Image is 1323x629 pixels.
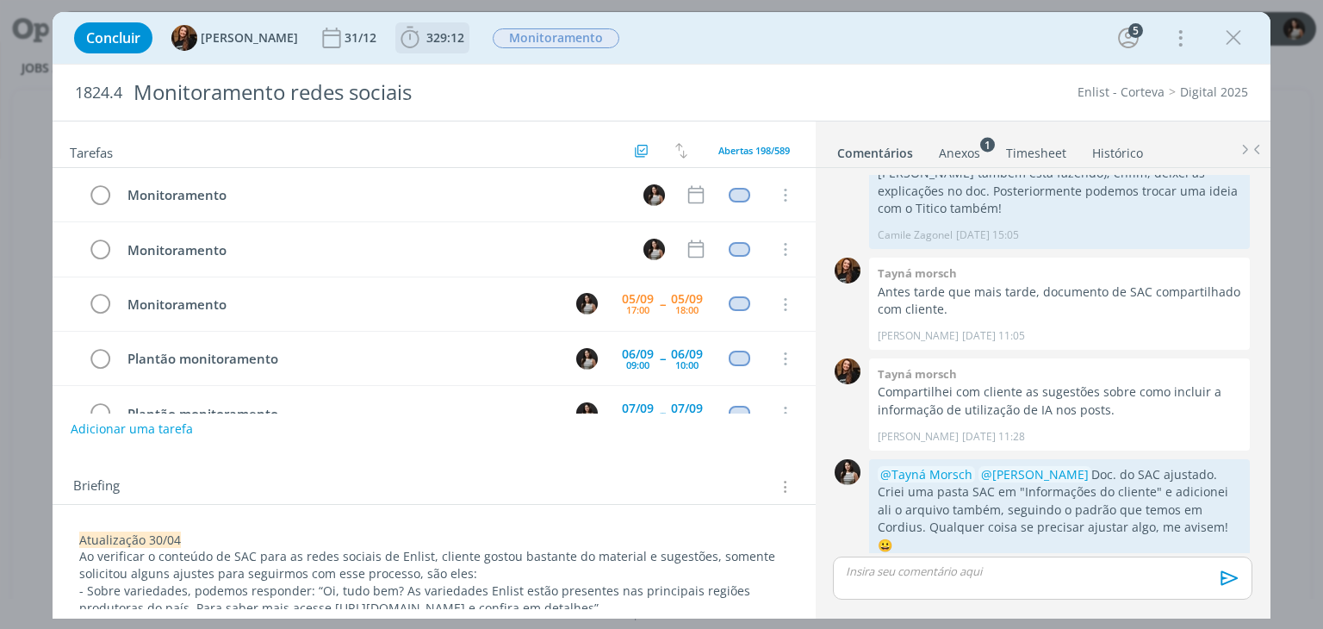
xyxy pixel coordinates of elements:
[878,227,953,243] p: Camile Zagonel
[1078,84,1165,100] a: Enlist - Corteva
[836,137,914,162] a: Comentários
[1005,137,1067,162] a: Timesheet
[75,84,122,103] span: 1824.4
[675,305,699,314] div: 18:00
[675,360,699,370] div: 10:00
[671,348,703,360] div: 06/09
[835,358,860,384] img: T
[718,144,790,157] span: Abertas 198/589
[79,532,181,548] span: Atualização 30/04
[575,291,600,317] button: C
[126,72,752,114] div: Monitoramento redes sociais
[660,352,665,364] span: --
[878,328,959,344] p: [PERSON_NAME]
[171,25,298,51] button: T[PERSON_NAME]
[120,403,560,425] div: Plantão monitoramento
[878,283,1241,319] p: Antes tarde que mais tarde, documento de SAC compartilhado com cliente.
[1115,24,1142,52] button: 5
[643,184,665,206] img: C
[671,293,703,305] div: 05/09
[575,400,600,426] button: C
[576,348,598,370] img: C
[835,258,860,283] img: T
[576,293,598,314] img: C
[53,12,1270,619] div: dialog
[878,366,957,382] b: Tayná morsch
[956,227,1019,243] span: [DATE] 15:05
[660,298,665,310] span: --
[70,414,194,445] button: Adicionar uma tarefa
[878,265,957,281] b: Tayná morsch
[79,582,754,616] span: - Sobre variedades, podemos responder: “Oi, tudo bem? As variedades Enlist estão presentes nas pr...
[73,476,120,498] span: Briefing
[493,28,619,48] span: Monitoramento
[671,402,703,414] div: 07/09
[626,360,649,370] div: 09:00
[622,348,654,360] div: 06/09
[171,25,197,51] img: T
[626,305,649,314] div: 17:00
[962,429,1025,445] span: [DATE] 11:28
[1180,84,1248,100] a: Digital 2025
[120,184,627,206] div: Monitoramento
[660,407,665,419] span: --
[878,429,959,445] p: [PERSON_NAME]
[575,346,600,371] button: C
[675,143,687,159] img: arrow-down-up.svg
[1128,23,1143,38] div: 5
[74,22,152,53] button: Concluir
[962,328,1025,344] span: [DATE] 11:05
[120,240,627,261] div: Monitoramento
[835,459,860,485] img: C
[878,466,1241,554] p: Doc. do SAC ajustado. Criei uma pasta SAC em "Informações do cliente" e adicionei ali o arquivo t...
[642,236,668,262] button: C
[622,293,654,305] div: 05/09
[642,182,668,208] button: C
[622,402,654,414] div: 07/09
[980,137,995,152] sup: 1
[201,32,298,44] span: [PERSON_NAME]
[1091,137,1144,162] a: Histórico
[70,140,113,161] span: Tarefas
[345,32,380,44] div: 31/12
[120,294,560,315] div: Monitoramento
[120,348,560,370] div: Plantão monitoramento
[79,548,779,582] span: Ao verificar o conteúdo de SAC para as redes sociais de Enlist, cliente gostou bastante do materi...
[492,28,620,49] button: Monitoramento
[939,145,980,162] div: Anexos
[878,383,1241,419] p: Compartilhei com cliente as sugestões sobre como incluir a informação de utilização de IA nos posts.
[396,24,469,52] button: 329:12
[426,29,464,46] span: 329:12
[981,466,1089,483] span: @[PERSON_NAME]
[880,466,972,483] span: @Tayná Morsch
[643,239,665,260] img: C
[86,31,140,45] span: Concluir
[576,402,598,424] img: C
